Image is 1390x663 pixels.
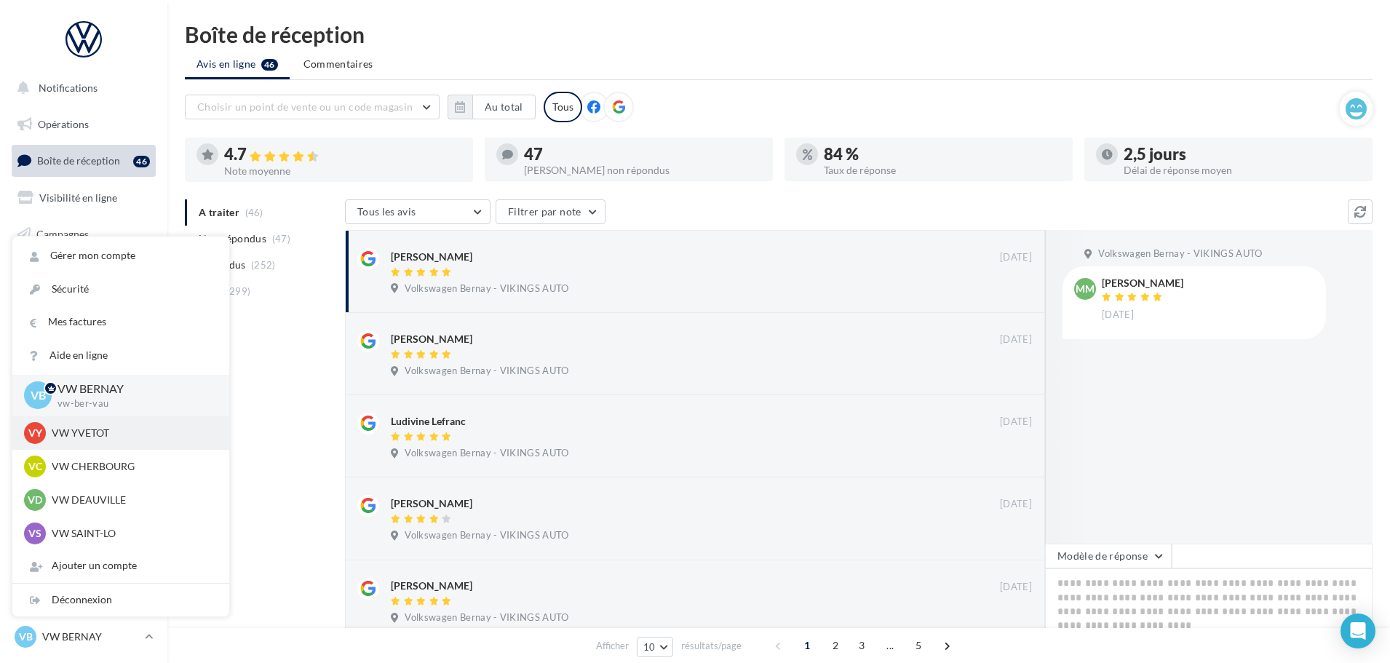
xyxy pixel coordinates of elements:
a: Médiathèque [9,291,159,322]
span: [DATE] [1000,581,1032,594]
span: Notifications [39,82,98,94]
span: Visibilité en ligne [39,191,117,204]
span: Tous les avis [357,205,416,218]
span: ... [878,634,902,657]
span: Volkswagen Bernay - VIKINGS AUTO [405,611,568,624]
a: Campagnes DataOnDemand [9,412,159,455]
span: Afficher [596,639,629,653]
div: [PERSON_NAME] [391,250,472,264]
span: 3 [850,634,873,657]
span: VB [19,630,33,644]
a: Calendrier [9,327,159,358]
span: (252) [251,259,276,271]
p: VW DEAUVILLE [52,493,212,507]
span: résultats/page [681,639,742,653]
div: [PERSON_NAME] [391,496,472,511]
span: 2 [824,634,847,657]
span: Campagnes [36,227,89,239]
span: Opérations [38,118,89,130]
div: [PERSON_NAME] [391,579,472,593]
button: Choisir un point de vente ou un code magasin [185,95,440,119]
span: [DATE] [1000,333,1032,346]
a: Gérer mon compte [12,239,229,272]
div: Ludivine Lefranc [391,414,466,429]
span: 5 [907,634,930,657]
p: VW BERNAY [42,630,139,644]
span: VS [28,526,41,541]
span: VY [28,426,42,440]
span: VD [28,493,42,507]
div: [PERSON_NAME] non répondus [524,165,761,175]
button: 10 [637,637,674,657]
span: Non répondus [199,231,266,246]
div: [PERSON_NAME] [391,332,472,346]
button: Au total [448,95,536,119]
div: Tous [544,92,582,122]
a: Sécurité [12,273,229,306]
span: Choisir un point de vente ou un code magasin [197,100,413,113]
p: vw-ber-vau [57,397,206,410]
a: Mes factures [12,306,229,338]
span: Volkswagen Bernay - VIKINGS AUTO [405,447,568,460]
button: Au total [472,95,536,119]
div: Ajouter un compte [12,549,229,582]
span: Volkswagen Bernay - VIKINGS AUTO [405,529,568,542]
a: PLV et print personnalisable [9,363,159,406]
span: [DATE] [1102,309,1134,322]
span: Volkswagen Bernay - VIKINGS AUTO [1098,247,1262,261]
a: Campagnes [9,219,159,250]
span: VC [28,459,42,474]
button: Filtrer par note [496,199,605,224]
span: Volkswagen Bernay - VIKINGS AUTO [405,282,568,295]
button: Tous les avis [345,199,491,224]
span: (299) [226,285,251,297]
span: Volkswagen Bernay - VIKINGS AUTO [405,365,568,378]
p: VW BERNAY [57,381,206,397]
div: 47 [524,146,761,162]
a: Visibilité en ligne [9,183,159,213]
span: Boîte de réception [37,154,120,167]
span: 1 [795,634,819,657]
span: [DATE] [1000,498,1032,511]
div: Déconnexion [12,584,229,616]
button: Modèle de réponse [1045,544,1172,568]
div: Taux de réponse [824,165,1061,175]
a: Opérations [9,109,159,140]
span: MM [1076,282,1095,296]
div: Délai de réponse moyen [1124,165,1361,175]
span: VB [31,387,46,404]
button: Notifications [9,73,153,103]
div: Boîte de réception [185,23,1373,45]
a: Boîte de réception46 [9,145,159,176]
a: Contacts [9,255,159,285]
span: (47) [272,233,290,245]
span: [DATE] [1000,416,1032,429]
p: VW CHERBOURG [52,459,212,474]
span: Commentaires [303,57,373,71]
div: [PERSON_NAME] [1102,278,1183,288]
span: [DATE] [1000,251,1032,264]
a: Aide en ligne [12,339,229,372]
div: 84 % [824,146,1061,162]
a: VB VW BERNAY [12,623,156,651]
div: 46 [133,156,150,167]
div: Note moyenne [224,166,461,176]
div: 4.7 [224,146,461,163]
span: 10 [643,641,656,653]
div: 2,5 jours [1124,146,1361,162]
p: VW YVETOT [52,426,212,440]
div: Open Intercom Messenger [1341,614,1375,648]
p: VW SAINT-LO [52,526,212,541]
